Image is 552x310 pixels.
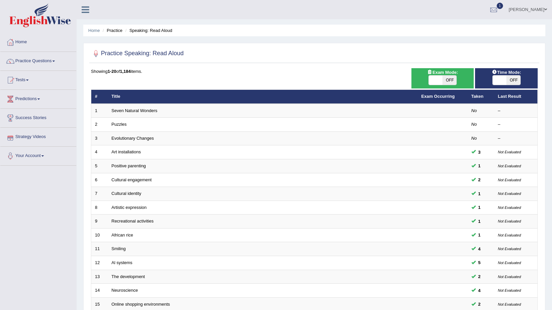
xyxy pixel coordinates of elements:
[0,147,76,163] a: Your Account
[471,136,477,141] em: No
[498,192,521,196] small: Not Evaluated
[498,178,521,182] small: Not Evaluated
[112,274,145,279] a: The development
[498,164,521,168] small: Not Evaluated
[112,260,133,265] a: Al systems
[91,256,108,270] td: 12
[476,259,483,266] span: You can still take this question
[91,215,108,229] td: 9
[91,68,538,75] div: Showing of items.
[91,159,108,173] td: 5
[498,206,521,210] small: Not Evaluated
[112,246,126,251] a: Smiling
[112,163,146,168] a: Positive parenting
[476,273,483,280] span: You can still take this question
[498,288,521,292] small: Not Evaluated
[471,108,477,113] em: No
[91,201,108,215] td: 8
[476,232,483,238] span: You can still take this question
[112,288,138,293] a: Neuroscience
[0,109,76,125] a: Success Stories
[91,284,108,298] td: 14
[489,69,524,76] span: Time Mode:
[424,69,460,76] span: Exam Mode:
[91,118,108,132] td: 2
[0,71,76,87] a: Tests
[108,90,418,104] th: Title
[112,232,133,237] a: African rice
[91,228,108,242] td: 10
[112,191,142,196] a: Cultural identity
[498,302,521,306] small: Not Evaluated
[476,218,483,225] span: You can still take this question
[120,69,131,74] b: 1,184
[468,90,494,104] th: Taken
[498,275,521,279] small: Not Evaluated
[498,150,521,154] small: Not Evaluated
[101,27,122,34] li: Practice
[498,233,521,237] small: Not Evaluated
[0,128,76,144] a: Strategy Videos
[112,149,141,154] a: Art installations
[471,122,477,127] em: No
[91,242,108,256] td: 11
[476,162,483,169] span: You can still take this question
[0,33,76,50] a: Home
[497,3,503,9] span: 1
[476,149,483,156] span: You can still take this question
[476,287,483,294] span: You can still take this question
[498,108,534,114] div: –
[0,90,76,106] a: Predictions
[112,205,147,210] a: Artistic expression
[411,68,474,88] div: Show exams occurring in exams
[112,302,170,307] a: Online shopping environments
[442,76,456,85] span: OFF
[494,90,538,104] th: Last Result
[112,177,152,182] a: Cultural engagement
[498,261,521,265] small: Not Evaluated
[476,301,483,308] span: You can still take this question
[91,104,108,118] td: 1
[476,245,483,252] span: You can still take this question
[498,135,534,142] div: –
[88,28,100,33] a: Home
[498,219,521,223] small: Not Evaluated
[91,145,108,159] td: 4
[498,121,534,128] div: –
[112,108,158,113] a: Seven Natural Wonders
[91,131,108,145] td: 3
[91,173,108,187] td: 6
[498,247,521,251] small: Not Evaluated
[124,27,172,34] li: Speaking: Read Aloud
[91,187,108,201] td: 7
[91,270,108,284] td: 13
[0,52,76,69] a: Practice Questions
[421,94,455,99] a: Exam Occurring
[506,76,520,85] span: OFF
[112,219,154,224] a: Recreational activities
[476,204,483,211] span: You can still take this question
[476,190,483,197] span: You can still take this question
[476,176,483,183] span: You can still take this question
[112,136,154,141] a: Evolutionary Changes
[91,49,184,59] h2: Practice Speaking: Read Aloud
[108,69,116,74] b: 1-20
[112,122,127,127] a: Puzzles
[91,90,108,104] th: #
